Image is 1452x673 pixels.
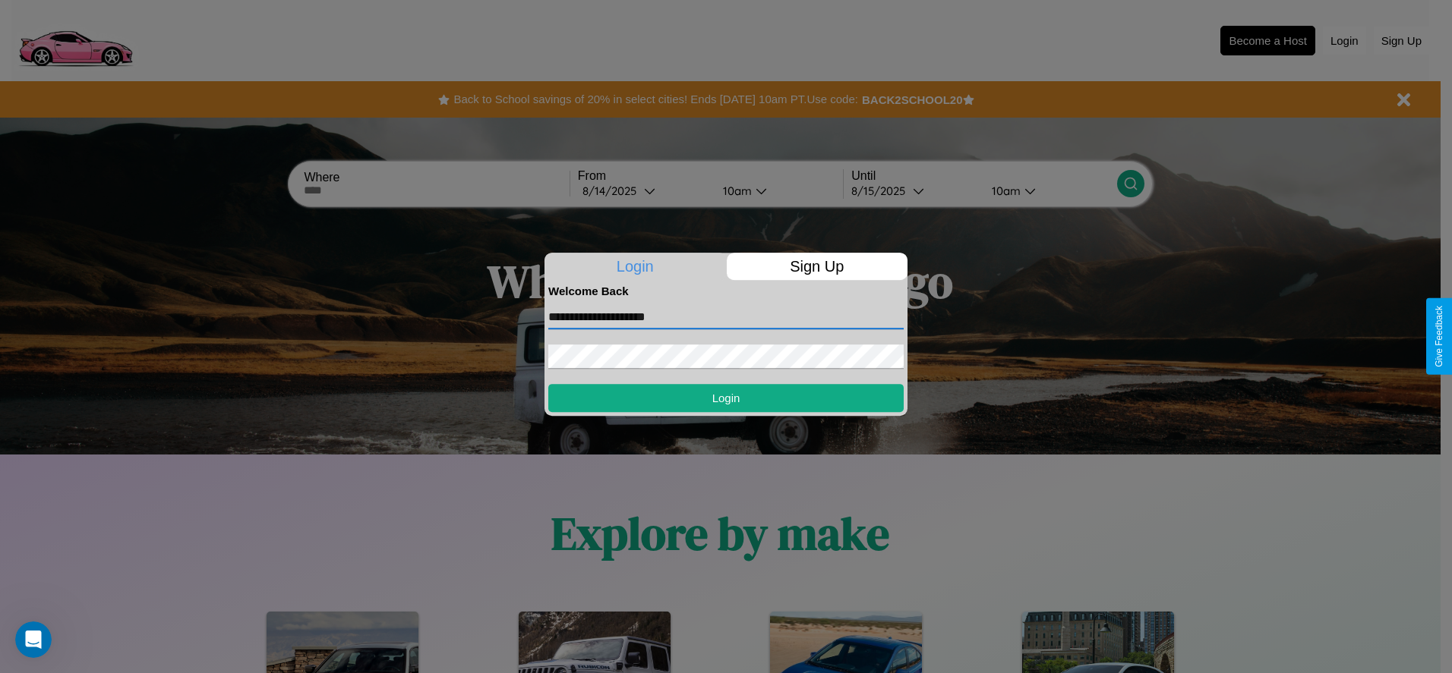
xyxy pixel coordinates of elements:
[544,253,726,280] p: Login
[15,621,52,658] iframe: Intercom live chat
[548,285,904,297] h4: Welcome Back
[727,253,908,280] p: Sign Up
[548,384,904,412] button: Login
[1434,306,1444,367] div: Give Feedback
